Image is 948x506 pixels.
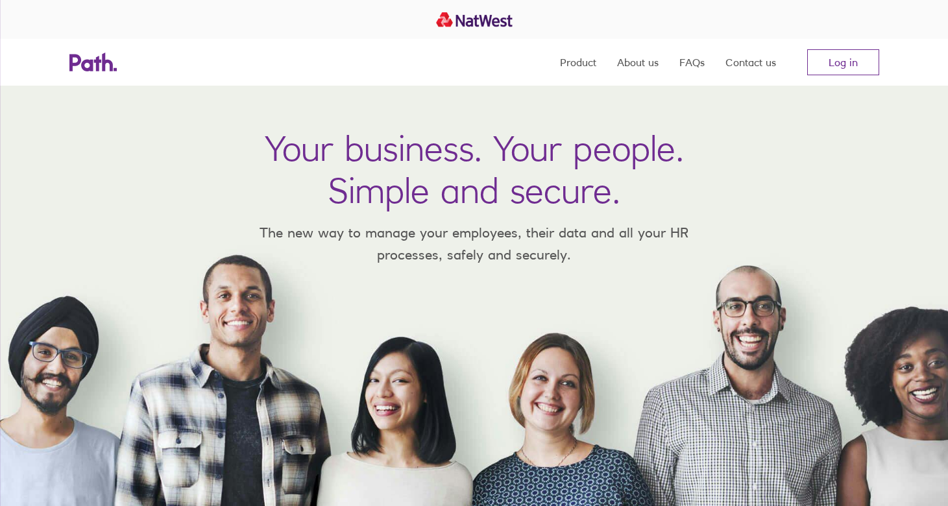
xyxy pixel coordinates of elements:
[679,39,705,86] a: FAQs
[617,39,659,86] a: About us
[807,49,879,75] a: Log in
[560,39,596,86] a: Product
[725,39,776,86] a: Contact us
[265,127,684,211] h1: Your business. Your people. Simple and secure.
[241,222,708,265] p: The new way to manage your employees, their data and all your HR processes, safely and securely.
